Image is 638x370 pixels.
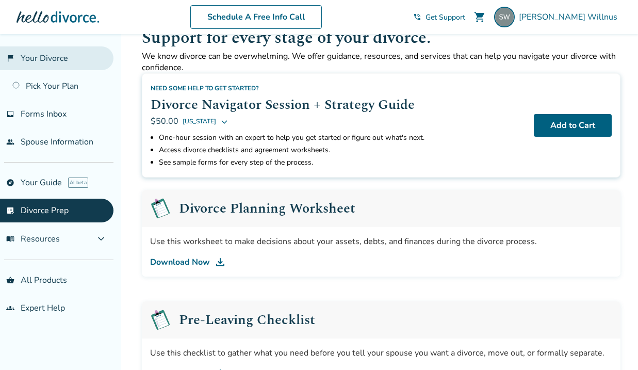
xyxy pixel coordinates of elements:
span: Need some help to get started? [151,84,259,92]
button: Add to Cart [534,114,612,137]
h2: Divorce Navigator Session + Strategy Guide [151,94,526,115]
span: AI beta [68,178,88,188]
a: phone_in_talkGet Support [413,12,465,22]
span: people [6,138,14,146]
button: [US_STATE] [183,115,228,127]
span: list_alt_check [6,206,14,215]
span: flag_2 [6,54,14,62]
img: DL [214,256,226,268]
span: $50.00 [151,116,178,127]
span: menu_book [6,235,14,243]
span: shopping_basket [6,276,14,284]
li: One-hour session with an expert to help you get started or figure out what's next. [159,132,526,144]
div: Use this checklist to gather what you need before you tell your spouse you want a divorce, move o... [150,347,612,359]
p: We know divorce can be overwhelming. We offer guidance, resources, and services that can help you... [142,51,620,73]
a: Download Now [150,256,612,268]
span: groups [6,304,14,312]
span: explore [6,179,14,187]
a: Schedule A Free Info Call [190,5,322,29]
iframe: Chat Widget [586,320,638,370]
h2: Pre-Leaving Checklist [179,313,315,327]
span: Resources [6,233,60,245]
div: Use this worksheet to make decisions about your assets, debts, and finances during the divorce pr... [150,235,612,248]
h1: Support for every stage of your divorce. [142,25,620,51]
span: Forms Inbox [21,108,67,120]
li: See sample forms for every step of the process. [159,156,526,169]
img: Pre-Leaving Checklist [150,310,171,330]
span: [PERSON_NAME] Willnus [519,11,621,23]
span: expand_more [95,233,107,245]
span: Get Support [426,12,465,22]
span: [US_STATE] [183,115,216,127]
span: shopping_cart [473,11,486,23]
span: phone_in_talk [413,13,421,21]
li: Access divorce checklists and agreement worksheets. [159,144,526,156]
span: inbox [6,110,14,118]
h2: Divorce Planning Worksheet [179,202,355,215]
img: Pre-Leaving Checklist [150,198,171,219]
img: shwrx1@gmail.com [494,7,515,27]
